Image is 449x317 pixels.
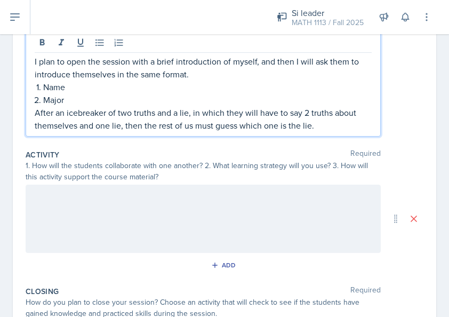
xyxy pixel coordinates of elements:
[35,55,372,81] p: I plan to open the session with a brief introduction of myself, and then I will ask them to intro...
[43,81,372,93] p: Name
[213,261,236,270] div: Add
[292,17,364,28] div: MATH 1113 / Fall 2025
[43,93,372,106] p: Major
[26,160,381,183] div: 1. How will the students collaborate with one another? 2. What learning strategy will you use? 3....
[292,6,364,19] div: Si leader
[350,149,381,160] span: Required
[207,257,242,273] button: Add
[35,106,372,132] p: After an icebreaker of two truths and a lie, in which they will have to say 2 truths about themse...
[350,286,381,297] span: Required
[26,149,60,160] label: Activity
[26,286,59,297] label: Closing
